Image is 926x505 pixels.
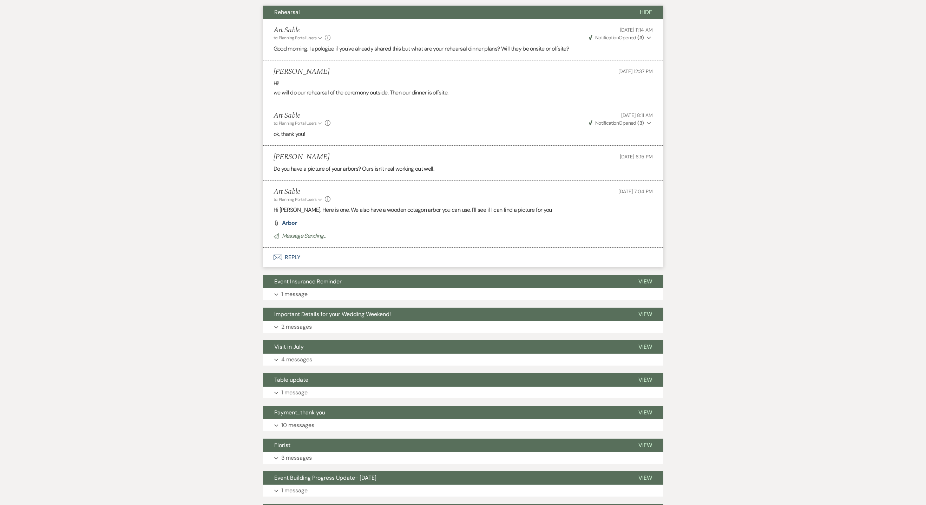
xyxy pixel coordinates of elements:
[627,471,663,485] button: View
[595,34,619,41] span: Notification
[274,205,653,215] p: Hi [PERSON_NAME]. Here is one. We also have a wooden octagon arbor you can use. I'll see if I can...
[274,79,653,88] p: Hi!
[263,439,627,452] button: Florist
[638,441,652,449] span: View
[274,26,331,35] h5: Art Sable
[274,35,317,41] span: to: Planning Portal Users
[281,486,308,495] p: 1 message
[263,288,663,300] button: 1 message
[263,248,663,267] button: Reply
[274,8,300,16] span: Rehearsal
[588,119,653,127] button: NotificationOpened (3)
[627,275,663,288] button: View
[274,278,342,285] span: Event Insurance Reminder
[589,34,644,41] span: Opened
[629,6,663,19] button: Hide
[627,439,663,452] button: View
[263,406,627,419] button: Payment...thank you
[274,67,329,76] h5: [PERSON_NAME]
[274,310,391,318] span: Important Details for your Wedding Weekend!
[263,373,627,387] button: Table update
[274,474,376,481] span: Event Building Progress Update- [DATE]
[274,376,308,383] span: Table update
[263,354,663,366] button: 4 messages
[638,278,652,285] span: View
[281,355,312,364] p: 4 messages
[263,308,627,321] button: Important Details for your Wedding Weekend!
[588,34,653,41] button: NotificationOpened (3)
[263,419,663,431] button: 10 messages
[281,290,308,299] p: 1 message
[638,376,652,383] span: View
[620,27,653,33] span: [DATE] 11:14 AM
[621,112,652,118] span: [DATE] 8:11 AM
[638,343,652,350] span: View
[281,453,312,463] p: 3 messages
[627,308,663,321] button: View
[618,188,652,195] span: [DATE] 7:04 PM
[274,111,331,120] h5: Art Sable
[274,441,290,449] span: Florist
[263,452,663,464] button: 3 messages
[282,219,298,227] span: arbor
[638,409,652,416] span: View
[274,120,317,126] span: to: Planning Portal Users
[282,220,298,226] a: arbor
[589,120,644,126] span: Opened
[274,343,304,350] span: Visit in July
[274,153,329,162] h5: [PERSON_NAME]
[595,120,619,126] span: Notification
[281,421,314,430] p: 10 messages
[274,188,331,196] h5: Art Sable
[274,44,653,53] p: Good morning. I apologize if you've already shared this but what are your rehearsal dinner plans?...
[640,8,652,16] span: Hide
[281,322,312,332] p: 2 messages
[274,35,323,41] button: to: Planning Portal Users
[281,388,308,397] p: 1 message
[263,485,663,497] button: 1 message
[263,6,629,19] button: Rehearsal
[627,406,663,419] button: View
[263,275,627,288] button: Event Insurance Reminder
[274,409,325,416] span: Payment...thank you
[274,164,653,173] p: Do you have a picture of your arbors? Ours isn’t real working out well.
[274,120,323,126] button: to: Planning Portal Users
[637,34,644,41] strong: ( 3 )
[620,153,652,160] span: [DATE] 6:15 PM
[274,231,653,241] p: Message Sending...
[263,387,663,399] button: 1 message
[627,340,663,354] button: View
[638,474,652,481] span: View
[274,196,323,203] button: to: Planning Portal Users
[263,321,663,333] button: 2 messages
[618,68,653,74] span: [DATE] 12:37 PM
[263,340,627,354] button: Visit in July
[274,88,653,97] p: we will do our rehearsal of the ceremony outside. Then our dinner is offsite.
[638,310,652,318] span: View
[274,130,653,139] p: ok, thank you!
[637,120,644,126] strong: ( 3 )
[274,197,317,202] span: to: Planning Portal Users
[627,373,663,387] button: View
[263,471,627,485] button: Event Building Progress Update- [DATE]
